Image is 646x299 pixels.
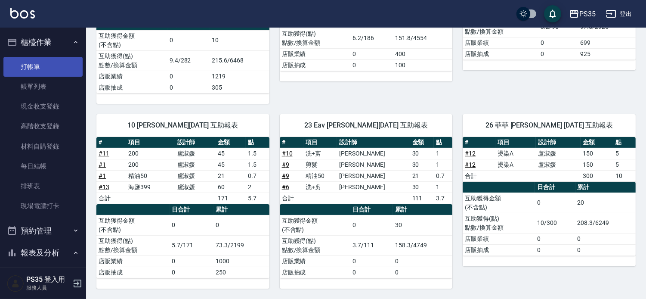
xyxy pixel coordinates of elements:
[96,255,170,267] td: 店販業績
[96,30,167,50] td: 互助獲得金額 (不含點)
[535,182,575,193] th: 日合計
[10,8,35,19] img: Logo
[280,204,453,278] table: a dense table
[303,159,337,170] td: 剪髮
[350,267,393,278] td: 0
[280,59,351,71] td: 店販抽成
[544,5,561,22] button: save
[282,172,289,179] a: #9
[126,159,175,170] td: 200
[535,193,575,213] td: 0
[96,193,126,204] td: 合計
[99,161,106,168] a: #1
[96,235,170,255] td: 互助獲得(點) 點數/換算金額
[280,267,351,278] td: 店販抽成
[96,137,269,204] table: a dense table
[434,148,453,159] td: 1
[434,170,453,181] td: 0.7
[282,150,293,157] a: #10
[463,137,495,148] th: #
[539,37,578,48] td: 0
[393,267,452,278] td: 0
[581,137,613,148] th: 金額
[96,50,167,71] td: 互助獲得(點) 點數/換算金額
[280,255,351,267] td: 店販業績
[175,148,216,159] td: 盧淑媛
[290,121,442,130] span: 23 Eav [PERSON_NAME][DATE] 互助報表
[210,30,269,50] td: 10
[393,204,452,215] th: 累計
[337,159,410,170] td: [PERSON_NAME]
[463,170,495,181] td: 合計
[126,148,175,159] td: 200
[434,181,453,193] td: 1
[575,182,636,193] th: 累計
[175,170,216,181] td: 盧淑媛
[210,50,269,71] td: 215.6/6468
[246,181,269,193] td: 2
[280,137,303,148] th: #
[495,148,536,159] td: 燙染A
[303,148,337,159] td: 洗+剪
[170,215,213,235] td: 0
[581,170,613,181] td: 300
[126,181,175,193] td: 海鹽399
[126,170,175,181] td: 精油50
[613,170,636,181] td: 10
[170,204,213,215] th: 日合計
[3,97,83,116] a: 現金收支登錄
[575,193,636,213] td: 20
[463,213,535,233] td: 互助獲得(點) 點數/換算金額
[495,159,536,170] td: 燙染A
[337,148,410,159] td: [PERSON_NAME]
[463,233,535,244] td: 店販業績
[213,255,269,267] td: 1000
[280,137,453,204] table: a dense table
[96,71,167,82] td: 店販業績
[603,6,636,22] button: 登出
[107,121,259,130] span: 10 [PERSON_NAME][DATE] 互助報表
[393,59,452,71] td: 100
[246,193,269,204] td: 5.7
[410,159,434,170] td: 30
[465,150,476,157] a: #12
[434,159,453,170] td: 1
[3,137,83,156] a: 材料自購登錄
[216,181,246,193] td: 60
[282,184,289,190] a: #6
[350,59,393,71] td: 0
[280,48,351,59] td: 店販業績
[303,181,337,193] td: 洗+剪
[581,148,613,159] td: 150
[3,156,83,176] a: 每日結帳
[170,267,213,278] td: 0
[393,215,452,235] td: 30
[434,193,453,204] td: 3.7
[246,137,269,148] th: 點
[613,159,636,170] td: 5
[3,242,83,264] button: 報表及分析
[26,275,70,284] h5: PS35 登入用
[216,170,246,181] td: 21
[613,148,636,159] td: 5
[303,137,337,148] th: 項目
[410,148,434,159] td: 30
[410,181,434,193] td: 30
[3,31,83,53] button: 櫃檯作業
[216,137,246,148] th: 金額
[216,159,246,170] td: 45
[175,159,216,170] td: 盧淑媛
[99,172,106,179] a: #1
[578,37,636,48] td: 699
[213,204,269,215] th: 累計
[303,170,337,181] td: 精油50
[535,233,575,244] td: 0
[3,196,83,216] a: 現場電腦打卡
[539,48,578,59] td: 0
[410,137,434,148] th: 金額
[337,137,410,148] th: 設計師
[613,137,636,148] th: 點
[7,275,24,292] img: Person
[536,148,581,159] td: 盧淑媛
[393,28,452,48] td: 151.8/4554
